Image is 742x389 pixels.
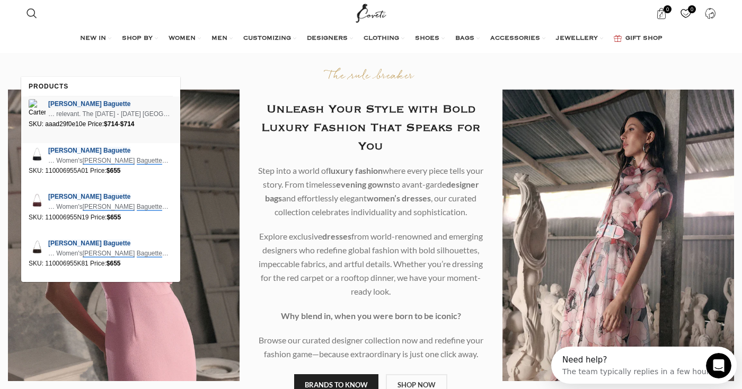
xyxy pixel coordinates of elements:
span: … Women's Oroton The … [48,249,173,259]
bdi: 655 [107,214,121,221]
span: … Women's Oroton The … [48,156,173,166]
a: SHOES [415,28,445,49]
img: Carter Baguette [29,192,46,209]
span: $ [107,214,110,221]
b: evening gowns [336,179,392,189]
p: SKU: 110006955A01 Price: [29,166,173,176]
span: $ [107,167,110,174]
b: women’s dresses [367,193,431,203]
span: CLOTHING [364,34,399,43]
a: 0 [650,3,672,24]
em: Baguette [103,100,130,108]
span: NEW IN [80,34,106,43]
em: Baguette [137,203,162,211]
span: SHOES [415,34,439,43]
span: $ [104,120,108,128]
div: My Wishlist [675,3,696,24]
span: BAGS [455,34,474,43]
a: ACCESSORIES [490,28,545,49]
p: Step into a world of where every piece tells your story. From timeless to avant-garde and effortl... [255,164,487,219]
bdi: 714 [104,120,118,128]
a: [PERSON_NAME] Baguette … Women's[PERSON_NAME] BaguetteOroton The … SKU: 110006955N19 Price:$655 [21,192,180,223]
a: GIFT SHOP [614,28,662,49]
p: The rule breaker [255,69,487,84]
img: Carter Baguette [29,238,46,255]
span: $ [120,120,124,128]
img: Carter Baguette [29,99,46,116]
span: SHOP BY [122,34,153,43]
em: Baguette [103,240,130,247]
span: JEWELLERY [556,34,598,43]
a: [PERSON_NAME] Baguette … relevant. The [DATE] - [DATE] [GEOGRAPHIC_DATA] Signature: From Bags … S... [21,99,180,130]
p: Browse our curated designer collection now and redefine your fashion game—because extraordinary i... [255,333,487,361]
div: Main navigation [21,28,721,49]
a: WOMEN [169,28,201,49]
em: [PERSON_NAME] [48,100,102,108]
bdi: 655 [107,260,121,267]
em: [PERSON_NAME] [83,203,135,211]
a: MEN [211,28,233,49]
p: SKU: aaad29f0e10e Price: - [29,119,173,129]
span: DESIGNERS [307,34,348,43]
span: … Women's Oroton The … [48,202,173,212]
div: The team typically replies in a few hours. [11,17,164,29]
b: luxury fashion [329,165,383,175]
bdi: 655 [107,167,121,174]
a: CLOTHING [364,28,404,49]
img: GiftBag [614,35,622,42]
a: DESIGNERS [307,28,353,49]
span: … relevant. The [DATE] - [DATE] [GEOGRAPHIC_DATA] Signature: From Bags … [48,109,173,119]
span: CUSTOMIZING [243,34,291,43]
a: Site logo [354,8,389,17]
p: SKU: 110006955N19 Price: [29,213,173,223]
span: 0 [688,5,696,13]
a: NEW IN [80,28,111,49]
a: SHOP BY [122,28,158,49]
iframe: Intercom live chat discovery launcher [551,347,737,384]
strong: Why blend in, when you were born to be iconic? [281,311,461,321]
em: Baguette [103,147,130,154]
bdi: 714 [120,120,135,128]
em: [PERSON_NAME] [48,240,102,247]
em: [PERSON_NAME] [48,193,102,200]
span: $ [107,260,110,267]
span: 0 [664,5,672,13]
p: SKU: 110006955K81 Price: [29,259,173,269]
a: BAGS [455,28,480,49]
span: GIFT SHOP [625,34,662,43]
img: Carter Baguette [29,146,46,163]
a: JEWELLERY [556,28,603,49]
a: Search [21,3,42,24]
em: [PERSON_NAME] [48,147,102,154]
a: [PERSON_NAME] Baguette … Women's[PERSON_NAME] BaguetteOroton The … SKU: 110006955A01 Price:$655 [21,146,180,176]
div: Need help? [11,9,164,17]
span: WOMEN [169,34,196,43]
h2: Unleash Your Style with Bold Luxury Fashion That Speaks for You [255,100,487,156]
span: MEN [211,34,227,43]
iframe: Intercom live chat [706,353,731,378]
div: Open Intercom Messenger [4,4,196,33]
span: ACCESSORIES [490,34,540,43]
em: Baguette [137,250,162,258]
em: Baguette [103,193,130,200]
em: [PERSON_NAME] [83,250,135,258]
div: Products [29,77,68,96]
a: CUSTOMIZING [243,28,296,49]
em: Baguette [137,157,162,165]
a: 0 [675,3,696,24]
p: Explore exclusive from world-renowned and emerging designers who redefine global fashion with bol... [255,229,487,298]
b: dresses [322,231,351,241]
a: [PERSON_NAME] Baguette … Women's[PERSON_NAME] BaguetteOroton The … SKU: 110006955K81 Price:$655 [21,238,180,269]
em: [PERSON_NAME] [83,157,135,165]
